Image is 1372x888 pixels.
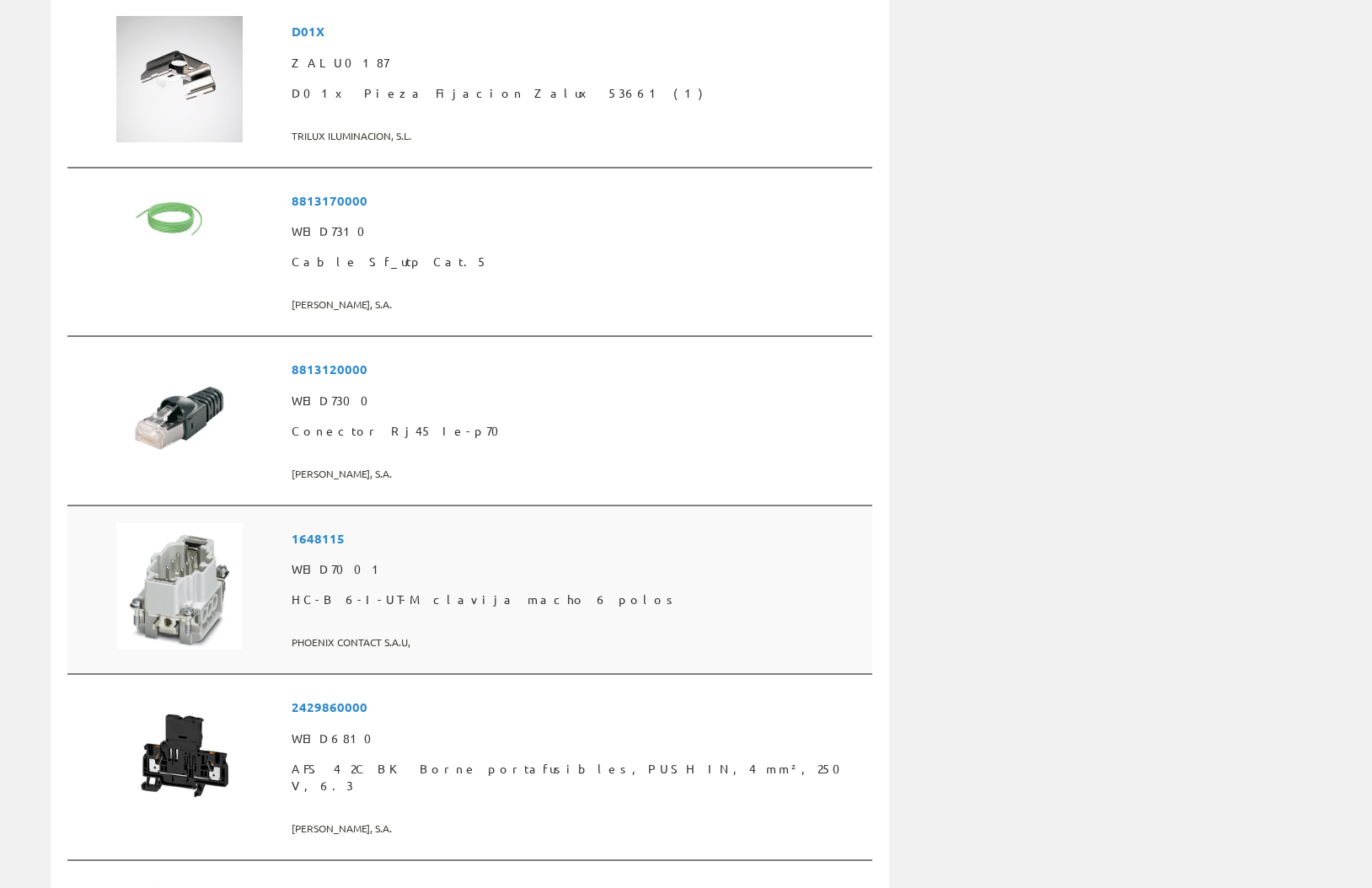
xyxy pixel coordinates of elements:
[292,724,866,754] span: WEID6810
[292,629,866,656] span: PHOENIX CONTACT S.A.U,
[292,185,866,217] span: 8813170000
[292,416,866,447] span: Conector Rj45 Ie-p70
[292,386,866,416] span: WEID7300
[292,692,866,723] span: 2429860000
[116,185,278,259] img: Foto artículo Cable Sf_utp Cat.5 (192x88.299465240642)
[116,692,243,818] img: Foto artículo AFS 4 2C BK Borne portafusibles, PUSH IN, 4 mm², 250 V, 6.3 (150x150)
[292,354,866,385] span: 8813120000
[116,16,243,142] img: Foto artículo D01x Pieza Fijacion Zalux 53661 (1) (150x150)
[292,815,866,843] span: [PERSON_NAME], S.A.
[292,78,866,109] span: D01x Pieza Fijacion Zalux 53661 (1)
[292,291,866,318] span: [PERSON_NAME], S.A.
[292,122,866,150] span: TRILUX ILUMINACION, S.L.
[292,585,866,615] span: HC-B 6-I-UT-M clavija macho 6 polos
[116,354,243,480] img: Foto artículo Conector Rj45 Ie-p70 (150x150)
[292,247,866,277] span: Cable Sf_utp Cat.5
[116,523,243,650] img: Foto artículo HC-B 6-I-UT-M clavija macho 6 polos (150x150)
[292,523,866,554] span: 1648115
[292,460,866,488] span: [PERSON_NAME], S.A.
[292,554,866,585] span: WEID7001
[292,754,866,801] span: AFS 4 2C BK Borne portafusibles, PUSH IN, 4 mm², 250 V, 6.3
[292,217,866,247] span: WEID7310
[292,48,866,78] span: ZALU0187
[292,16,866,47] span: D01X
